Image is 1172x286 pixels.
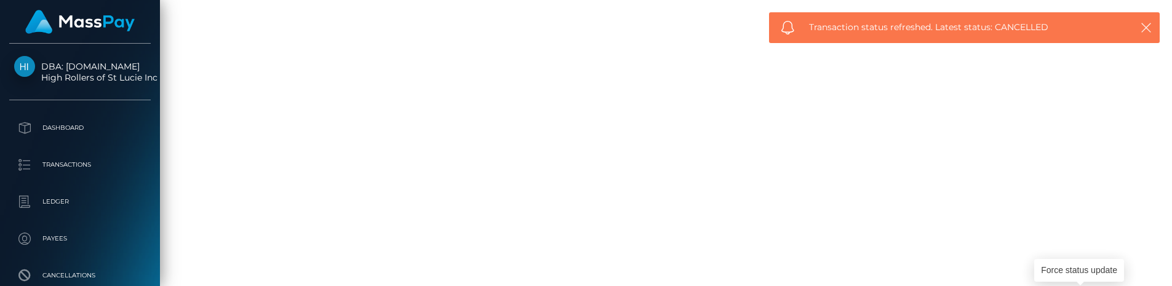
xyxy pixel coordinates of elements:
[9,113,151,143] a: Dashboard
[14,56,35,77] img: High Rollers of St Lucie Inc
[809,21,1110,34] span: Transaction status refreshed. Latest status: CANCELLED
[1034,259,1124,282] div: Force status update
[14,156,146,174] p: Transactions
[9,61,151,83] span: DBA: [DOMAIN_NAME] High Rollers of St Lucie Inc
[9,149,151,180] a: Transactions
[14,119,146,137] p: Dashboard
[25,10,135,34] img: MassPay Logo
[9,186,151,217] a: Ledger
[14,193,146,211] p: Ledger
[14,266,146,285] p: Cancellations
[9,223,151,254] a: Payees
[14,229,146,248] p: Payees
